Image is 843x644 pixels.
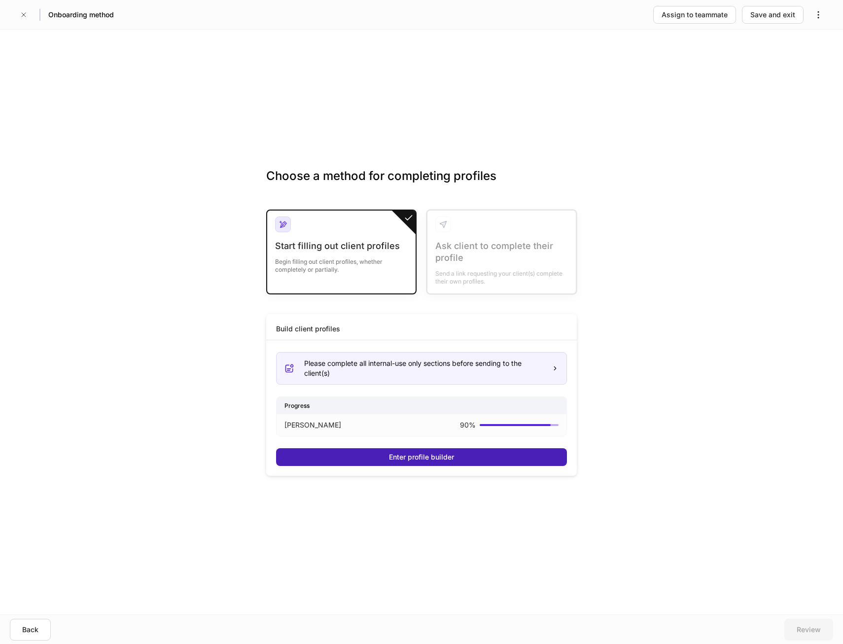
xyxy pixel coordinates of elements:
[284,420,341,430] p: [PERSON_NAME]
[662,10,728,20] div: Assign to teammate
[266,168,577,200] h3: Choose a method for completing profiles
[460,420,476,430] p: 90 %
[10,619,51,641] button: Back
[277,397,566,414] div: Progress
[653,6,736,24] button: Assign to teammate
[276,324,340,334] div: Build client profiles
[275,252,408,274] div: Begin filling out client profiles, whether completely or partially.
[276,448,567,466] button: Enter profile builder
[22,625,38,635] div: Back
[304,358,544,378] div: Please complete all internal-use only sections before sending to the client(s)
[784,619,833,641] button: Review
[750,10,795,20] div: Save and exit
[742,6,804,24] button: Save and exit
[48,10,114,20] h5: Onboarding method
[389,452,454,462] div: Enter profile builder
[797,625,821,635] div: Review
[275,240,408,252] div: Start filling out client profiles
